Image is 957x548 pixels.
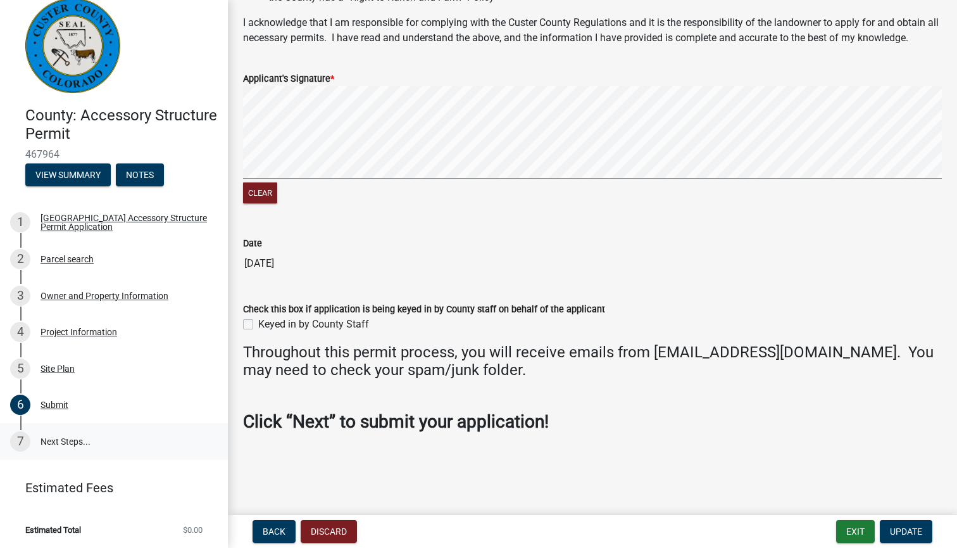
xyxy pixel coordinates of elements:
h4: County: Accessory Structure Permit [25,106,218,143]
span: $0.00 [183,526,203,534]
div: 3 [10,286,30,306]
div: 5 [10,359,30,379]
button: Exit [836,520,875,543]
button: Clear [243,182,277,203]
label: Applicant's Signature [243,75,334,84]
div: 1 [10,212,30,233]
label: Check this box if application is being keyed in by County staff on behalf of the applicant [243,305,605,314]
div: Parcel search [41,255,94,264]
button: Notes [116,163,164,186]
label: Keyed in by County Staff [258,317,369,332]
span: 467964 [25,148,203,160]
div: Submit [41,400,68,409]
div: Owner and Property Information [41,291,168,300]
a: Estimated Fees [10,475,208,500]
span: Update [890,526,922,537]
button: Update [880,520,932,543]
p: I acknowledge that I am responsible for complying with the Custer County Regulations and it is th... [243,15,942,46]
div: 2 [10,249,30,269]
button: View Summary [25,163,111,186]
span: Estimated Total [25,526,81,534]
div: Site Plan [41,364,75,373]
label: Date [243,239,262,248]
wm-modal-confirm: Notes [116,170,164,181]
div: Project Information [41,328,117,336]
strong: Click “Next” to submit your application! [243,411,549,432]
h4: Throughout this permit process, you will receive emails from [EMAIL_ADDRESS][DOMAIN_NAME]. You ma... [243,343,942,380]
div: 6 [10,395,30,415]
button: Back [253,520,296,543]
div: 7 [10,431,30,452]
span: Back [263,526,285,537]
wm-modal-confirm: Summary [25,170,111,181]
div: 4 [10,322,30,342]
button: Discard [301,520,357,543]
div: [GEOGRAPHIC_DATA] Accessory Structure Permit Application [41,213,208,231]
